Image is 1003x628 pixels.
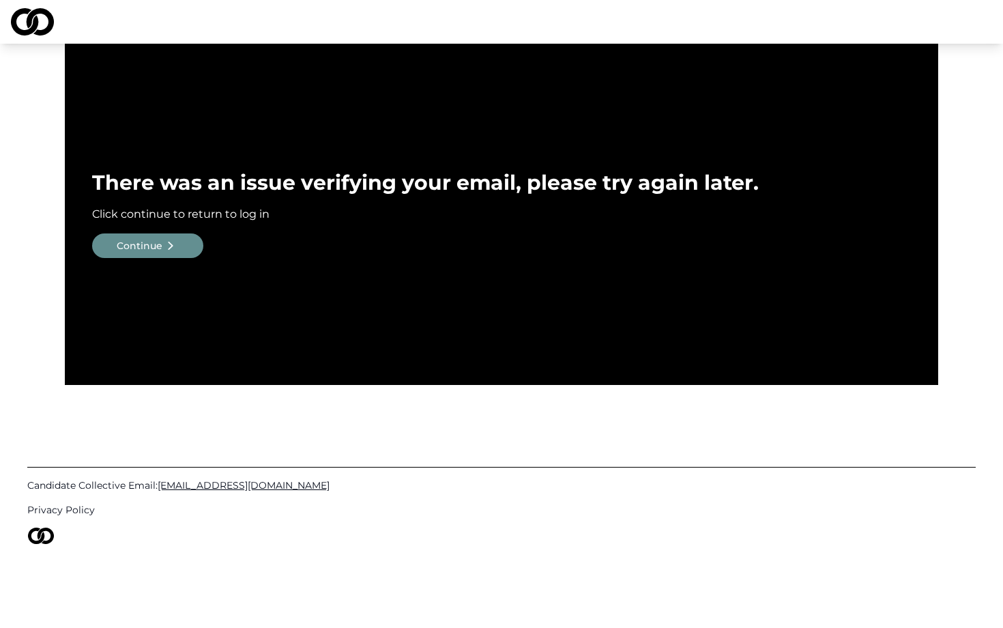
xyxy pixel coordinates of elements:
img: logo [27,528,55,544]
a: Privacy Policy [27,503,976,517]
div: Continue [117,239,162,253]
button: Continue [92,233,203,258]
div: There was an issue verifying your email, please try again later. [92,171,911,195]
span: [EMAIL_ADDRESS][DOMAIN_NAME] [158,479,330,491]
a: Candidate Collective Email:[EMAIL_ADDRESS][DOMAIN_NAME] [27,479,976,492]
img: logo [11,8,54,35]
div: Click continue to return to log in [92,206,911,223]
